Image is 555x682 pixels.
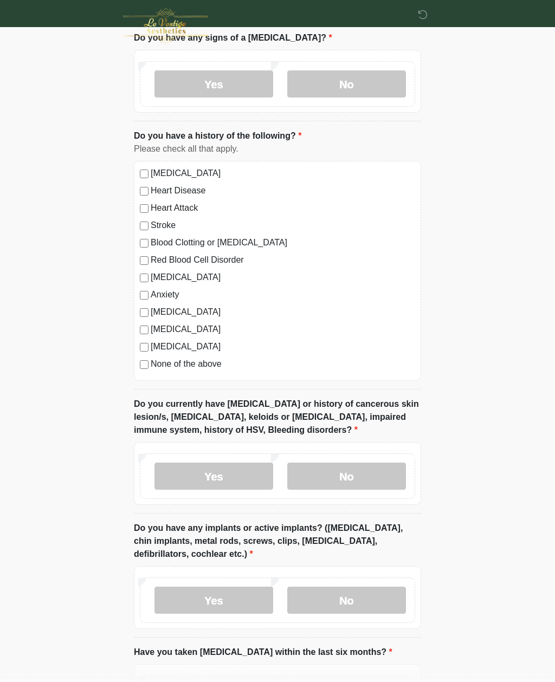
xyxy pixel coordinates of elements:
input: [MEDICAL_DATA] [140,170,149,178]
input: [MEDICAL_DATA] [140,343,149,352]
input: Red Blood Cell Disorder [140,256,149,265]
label: Anxiety [151,288,415,301]
img: Le Vestige Aesthetics Logo [123,8,208,44]
label: [MEDICAL_DATA] [151,306,415,319]
input: [MEDICAL_DATA] [140,274,149,282]
input: Anxiety [140,291,149,300]
div: Please check all that apply. [134,142,421,155]
label: Heart Disease [151,184,415,197]
label: [MEDICAL_DATA] [151,323,415,336]
input: Heart Disease [140,187,149,196]
label: Do you have a history of the following? [134,129,301,142]
label: No [287,587,406,614]
label: [MEDICAL_DATA] [151,271,415,284]
label: No [287,463,406,490]
label: [MEDICAL_DATA] [151,167,415,180]
label: Blood Clotting or [MEDICAL_DATA] [151,236,415,249]
input: Stroke [140,222,149,230]
label: Do you currently have [MEDICAL_DATA] or history of cancerous skin lesion/s, [MEDICAL_DATA], keloi... [134,398,421,437]
label: Yes [154,70,273,98]
label: Have you taken [MEDICAL_DATA] within the last six months? [134,646,392,659]
input: [MEDICAL_DATA] [140,326,149,334]
label: Red Blood Cell Disorder [151,254,415,267]
label: Yes [154,587,273,614]
label: Do you have any implants or active implants? ([MEDICAL_DATA], chin implants, metal rods, screws, ... [134,522,421,561]
label: Stroke [151,219,415,232]
label: Heart Attack [151,202,415,215]
input: Blood Clotting or [MEDICAL_DATA] [140,239,149,248]
input: [MEDICAL_DATA] [140,308,149,317]
input: Heart Attack [140,204,149,213]
label: No [287,70,406,98]
label: [MEDICAL_DATA] [151,340,415,353]
label: None of the above [151,358,415,371]
label: Yes [154,463,273,490]
input: None of the above [140,360,149,369]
